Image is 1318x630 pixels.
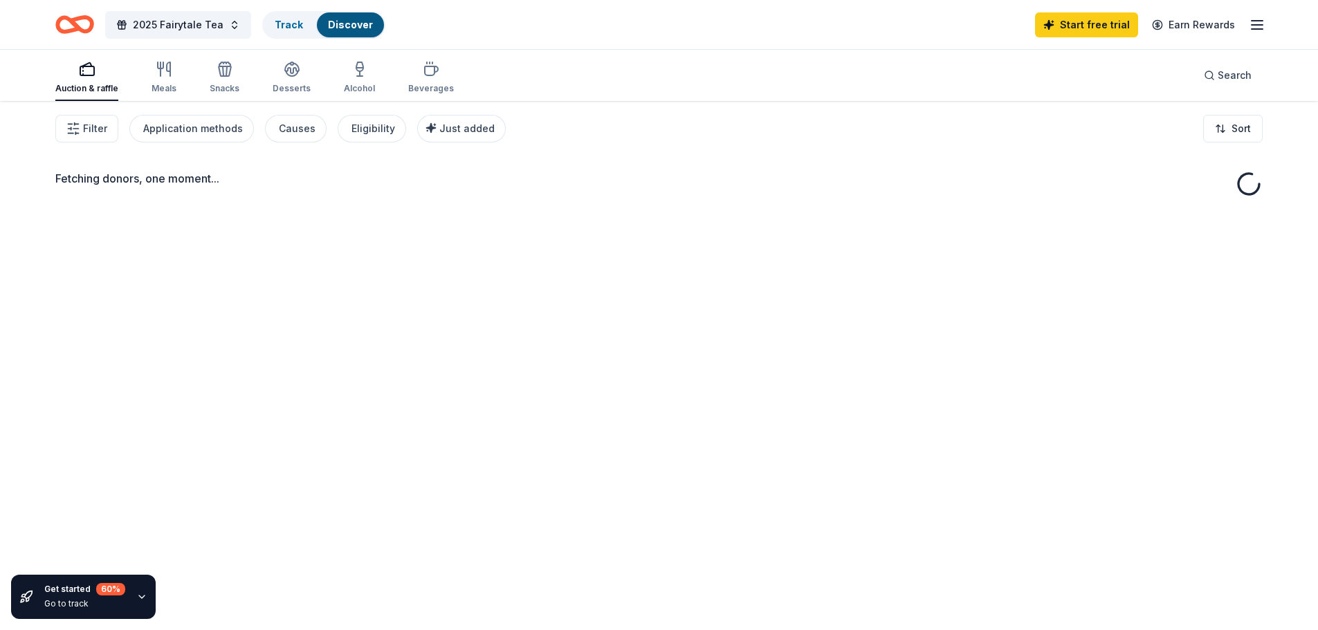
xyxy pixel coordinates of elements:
[265,115,327,142] button: Causes
[1035,12,1138,37] a: Start free trial
[55,170,1263,187] div: Fetching donors, one moment...
[351,120,395,137] div: Eligibility
[44,598,125,609] div: Go to track
[344,55,375,101] button: Alcohol
[44,583,125,595] div: Get started
[344,83,375,94] div: Alcohol
[55,8,94,41] a: Home
[96,583,125,595] div: 60 %
[417,115,506,142] button: Just added
[55,55,118,101] button: Auction & raffle
[408,55,454,101] button: Beverages
[338,115,406,142] button: Eligibility
[408,83,454,94] div: Beverages
[152,55,176,101] button: Meals
[279,120,315,137] div: Causes
[1193,62,1263,89] button: Search
[273,55,311,101] button: Desserts
[210,83,239,94] div: Snacks
[133,17,223,33] span: 2025 Fairytale Tea
[83,120,107,137] span: Filter
[1144,12,1243,37] a: Earn Rewards
[439,122,495,134] span: Just added
[55,83,118,94] div: Auction & raffle
[262,11,385,39] button: TrackDiscover
[105,11,251,39] button: 2025 Fairytale Tea
[275,19,303,30] a: Track
[273,83,311,94] div: Desserts
[1232,120,1251,137] span: Sort
[210,55,239,101] button: Snacks
[152,83,176,94] div: Meals
[143,120,243,137] div: Application methods
[328,19,373,30] a: Discover
[1218,67,1252,84] span: Search
[1203,115,1263,142] button: Sort
[129,115,254,142] button: Application methods
[55,115,118,142] button: Filter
